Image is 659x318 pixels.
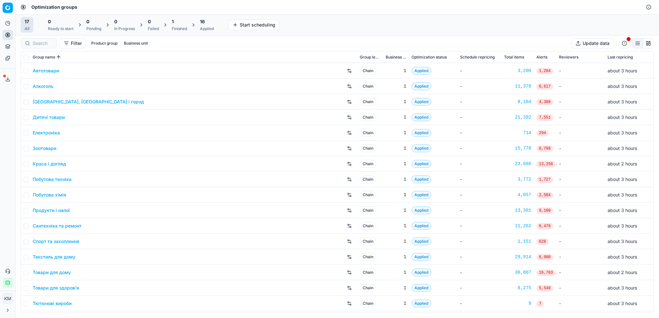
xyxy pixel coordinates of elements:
[386,99,406,105] div: 1
[536,301,544,307] span: 7
[33,161,66,167] a: Краса і догляд
[412,67,431,75] span: Applied
[608,83,637,89] span: about 3 hours
[360,98,376,106] span: Chain
[457,110,501,125] td: -
[504,55,524,60] span: Total items
[608,55,633,60] span: Last repricing
[360,284,376,292] span: Chain
[386,300,406,307] div: 1
[33,238,79,245] a: Спорт та захоплення
[33,223,82,229] a: Сантехніка та ремонт
[33,285,79,291] a: Товари для здоров'я
[608,176,637,182] span: about 3 hours
[559,55,578,60] span: Reviewers
[360,129,376,137] span: Chain
[504,114,531,121] a: 21,392
[608,192,637,197] span: about 3 hours
[33,40,53,47] input: Search
[412,191,431,199] span: Applied
[536,99,553,105] span: 4,388
[33,130,60,136] a: Електроніка
[412,55,447,60] span: Optimization status
[33,83,53,90] a: Алкоголь
[33,176,71,183] a: Побутова техніка
[556,94,605,110] td: -
[33,300,71,307] a: Тютюнові вироби
[608,161,637,166] span: about 2 hours
[556,156,605,172] td: -
[504,83,531,90] a: 11,378
[457,234,501,249] td: -
[412,144,431,152] span: Applied
[457,125,501,141] td: -
[360,253,376,261] span: Chain
[536,254,553,260] span: 6,900
[608,68,637,73] span: about 3 hours
[504,68,531,74] a: 3,200
[31,4,77,10] span: Optimization groups
[457,218,501,234] td: -
[556,203,605,218] td: -
[608,270,637,275] span: about 2 hours
[360,144,376,152] span: Chain
[504,176,531,183] div: 3,772
[360,269,376,276] span: Chain
[3,293,13,304] button: КM
[386,192,406,198] div: 1
[360,67,376,75] span: Chain
[608,301,637,306] span: about 3 hours
[457,249,501,265] td: -
[60,38,86,48] button: Filter
[412,300,431,307] span: Applied
[412,113,431,121] span: Applied
[33,192,66,198] a: Побутова хімія
[148,18,151,25] span: 0
[556,234,605,249] td: -
[504,145,531,152] a: 15,778
[504,130,531,136] a: 714
[556,265,605,280] td: -
[412,253,431,261] span: Applied
[504,269,531,276] a: 30,807
[386,55,406,60] span: Business unit
[386,176,406,183] div: 1
[608,130,637,135] span: about 3 hours
[457,79,501,94] td: -
[536,83,553,90] span: 6,617
[556,63,605,79] td: -
[412,98,431,106] span: Applied
[33,269,71,276] a: Товари для дому
[556,218,605,234] td: -
[33,145,56,152] a: Зоотовари
[33,254,75,260] a: Текстиль для дому
[386,83,406,90] div: 1
[89,39,120,47] button: Product group
[228,20,280,30] button: Start scheduling
[504,161,531,167] div: 23,686
[536,192,553,198] span: 2,584
[412,129,431,137] span: Applied
[114,18,117,25] span: 0
[504,223,531,229] a: 11,262
[504,254,531,260] a: 29,914
[504,207,531,214] a: 13,301
[536,55,547,60] span: Alerts
[412,284,431,292] span: Applied
[412,175,431,183] span: Applied
[412,269,431,276] span: Applied
[608,114,637,120] span: about 3 hours
[536,161,555,167] span: 13,256
[360,300,376,307] span: Chain
[360,160,376,168] span: Chain
[33,207,70,214] a: Продукти і напої
[536,176,553,183] span: 1,727
[457,172,501,187] td: -
[360,222,376,230] span: Chain
[556,125,605,141] td: -
[608,207,637,213] span: about 3 hours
